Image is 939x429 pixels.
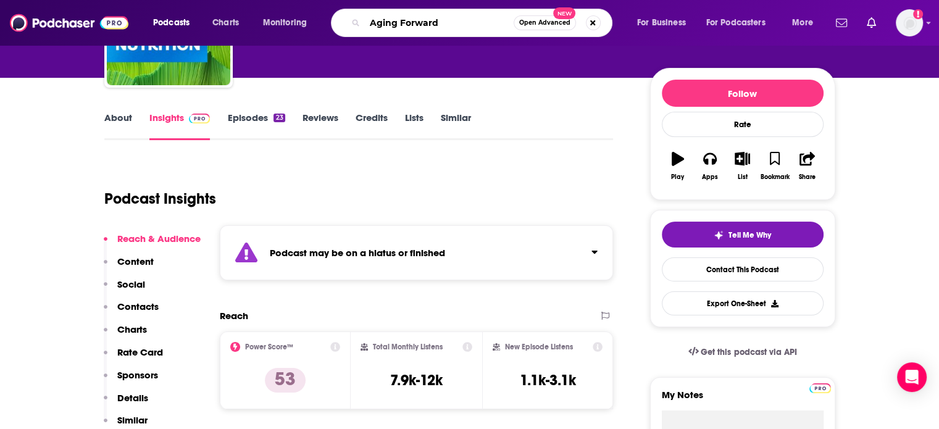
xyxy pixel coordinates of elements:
[10,11,128,35] img: Podchaser - Follow, Share and Rate Podcasts
[104,112,132,140] a: About
[117,233,201,244] p: Reach & Audience
[343,9,624,37] div: Search podcasts, credits, & more...
[144,13,206,33] button: open menu
[726,144,758,188] button: List
[896,9,923,36] button: Show profile menu
[694,144,726,188] button: Apps
[104,346,163,369] button: Rate Card
[254,13,323,33] button: open menu
[104,190,216,208] h1: Podcast Insights
[263,14,307,31] span: Monitoring
[714,230,724,240] img: tell me why sparkle
[702,173,718,181] div: Apps
[760,173,789,181] div: Bookmark
[791,144,823,188] button: Share
[809,383,831,393] img: Podchaser Pro
[153,14,190,31] span: Podcasts
[662,389,824,410] label: My Notes
[117,369,158,381] p: Sponsors
[637,14,686,31] span: For Business
[831,12,852,33] a: Show notifications dropdown
[783,13,828,33] button: open menu
[117,323,147,335] p: Charts
[505,343,573,351] h2: New Episode Listens
[553,7,575,19] span: New
[265,368,306,393] p: 53
[671,173,684,181] div: Play
[104,233,201,256] button: Reach & Audience
[117,278,145,290] p: Social
[698,13,783,33] button: open menu
[104,323,147,346] button: Charts
[104,278,145,301] button: Social
[270,247,445,259] strong: Podcast may be on a hiatus or finished
[628,13,701,33] button: open menu
[728,230,771,240] span: Tell Me Why
[896,9,923,36] span: Logged in as NickG
[117,301,159,312] p: Contacts
[441,112,471,140] a: Similar
[189,114,211,123] img: Podchaser Pro
[212,14,239,31] span: Charts
[365,13,514,33] input: Search podcasts, credits, & more...
[913,9,923,19] svg: Add a profile image
[220,310,248,322] h2: Reach
[149,112,211,140] a: InsightsPodchaser Pro
[117,346,163,358] p: Rate Card
[706,14,766,31] span: For Podcasters
[662,291,824,315] button: Export One-Sheet
[117,256,154,267] p: Content
[792,14,813,31] span: More
[104,256,154,278] button: Content
[220,225,614,280] section: Click to expand status details
[662,112,824,137] div: Rate
[701,347,796,357] span: Get this podcast via API
[227,112,285,140] a: Episodes23
[662,144,694,188] button: Play
[104,301,159,323] button: Contacts
[662,222,824,248] button: tell me why sparkleTell Me Why
[390,371,443,389] h3: 7.9k-12k
[245,343,293,351] h2: Power Score™
[799,173,816,181] div: Share
[678,337,807,367] a: Get this podcast via API
[405,112,424,140] a: Lists
[117,414,148,426] p: Similar
[520,371,576,389] h3: 1.1k-3.1k
[273,114,285,122] div: 23
[117,392,148,404] p: Details
[204,13,246,33] a: Charts
[897,362,927,392] div: Open Intercom Messenger
[104,392,148,415] button: Details
[809,381,831,393] a: Pro website
[303,112,338,140] a: Reviews
[738,173,748,181] div: List
[373,343,443,351] h2: Total Monthly Listens
[514,15,576,30] button: Open AdvancedNew
[662,257,824,281] a: Contact This Podcast
[356,112,388,140] a: Credits
[759,144,791,188] button: Bookmark
[662,80,824,107] button: Follow
[104,369,158,392] button: Sponsors
[519,20,570,26] span: Open Advanced
[896,9,923,36] img: User Profile
[862,12,881,33] a: Show notifications dropdown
